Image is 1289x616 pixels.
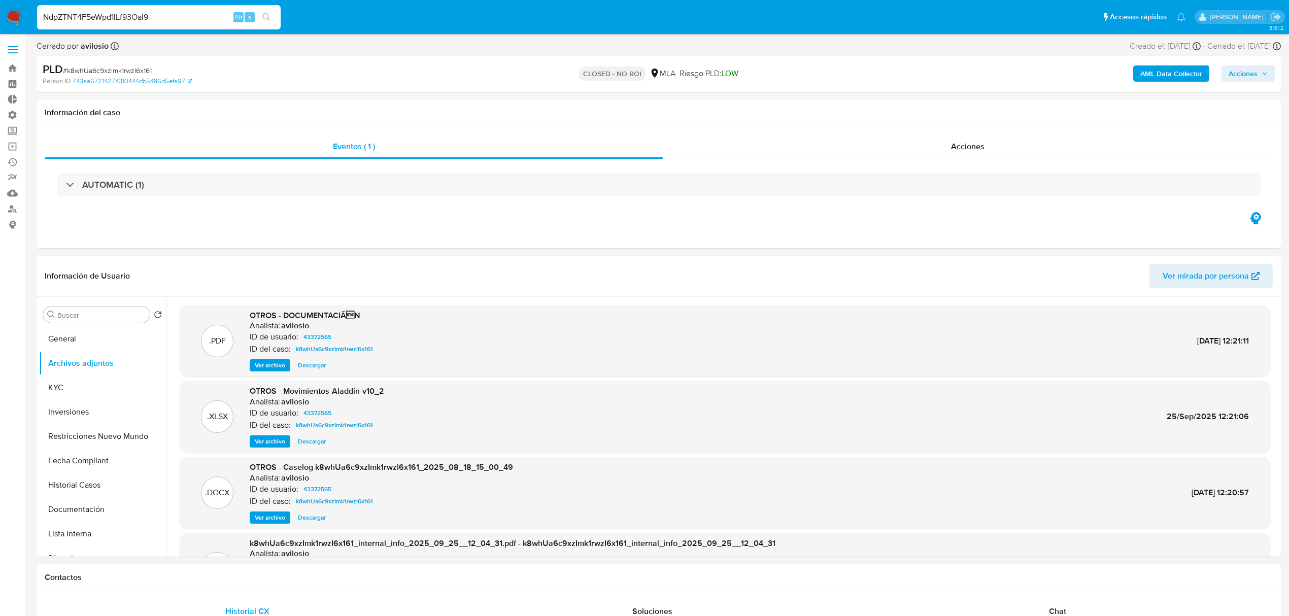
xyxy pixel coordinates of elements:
[296,495,373,507] span: k8whUa6c9xzImk1rwzI6x161
[303,331,331,343] span: 43372565
[333,141,375,152] span: Eventos ( 1 )
[281,473,309,483] h6: avilosio
[250,473,280,483] p: Analista:
[39,546,166,570] button: Direcciones
[154,311,162,322] button: Volver al orden por defecto
[256,10,277,24] button: search-icon
[298,360,326,370] span: Descargar
[299,483,335,495] a: 43372565
[722,67,738,79] span: LOW
[73,77,192,86] a: 743aa67214274310444db5486d5efa97
[250,420,291,430] p: ID del caso:
[250,397,280,407] p: Analista:
[299,331,335,343] a: 43372565
[650,68,675,79] div: MLA
[292,343,377,355] a: k8whUa6c9xzImk1rwzI6x161
[1207,41,1281,52] div: Cerrado el: [DATE]
[298,436,326,447] span: Descargar
[579,66,646,81] p: CLOSED - NO ROI
[680,68,738,79] span: Riesgo PLD:
[250,435,290,448] button: Ver archivo
[1163,264,1249,288] span: Ver mirada por persona
[298,512,326,523] span: Descargar
[250,461,513,473] span: OTROS - Caselog k8whUa6c9xzImk1rwzI6x161_2025_08_18_15_00_49
[303,407,331,419] span: 43372565
[250,310,360,321] span: OTROS - DOCUMENTACIÃN
[1140,65,1202,82] b: AML Data Collector
[250,359,290,371] button: Ver archivo
[250,321,280,331] p: Analista:
[1192,487,1249,498] span: [DATE] 12:20:57
[250,385,384,397] span: OTROS - Movimientos-Aladdin-v10_2
[45,572,1273,583] h1: Contactos
[1229,65,1258,82] span: Acciones
[39,424,166,449] button: Restricciones Nuevo Mundo
[1110,12,1167,22] span: Accesos rápidos
[57,311,146,320] input: Buscar
[43,61,63,77] b: PLD
[39,375,166,400] button: KYC
[39,327,166,351] button: General
[255,512,285,523] span: Ver archivo
[39,522,166,546] button: Lista Interna
[45,271,130,281] h1: Información de Usuario
[281,397,309,407] h6: avilosio
[250,344,291,354] p: ID del caso:
[37,41,109,52] span: Cerrado por
[1271,12,1281,22] a: Salir
[296,419,373,431] span: k8whUa6c9xzImk1rwzI6x161
[234,12,243,22] span: Alt
[250,496,291,506] p: ID del caso:
[63,65,152,76] span: # k8whUa6c9xzImk1rwzI6x161
[209,335,226,347] p: .PDF
[281,549,309,559] h6: avilosio
[1222,65,1275,82] button: Acciones
[250,511,290,524] button: Ver archivo
[39,497,166,522] button: Documentación
[296,343,373,355] span: k8whUa6c9xzImk1rwzI6x161
[250,408,298,418] p: ID de usuario:
[299,407,335,419] a: 43372565
[43,77,71,86] b: Person ID
[39,449,166,473] button: Fecha Compliant
[293,359,331,371] button: Descargar
[303,483,331,495] span: 43372565
[293,435,331,448] button: Descargar
[292,495,377,507] a: k8whUa6c9xzImk1rwzI6x161
[207,411,228,422] p: .XLSX
[39,473,166,497] button: Historial Casos
[205,487,229,498] p: .DOCX
[255,436,285,447] span: Ver archivo
[39,351,166,375] button: Archivos adjuntos
[1210,12,1267,22] p: andres.vilosio@mercadolibre.com
[1177,13,1185,21] a: Notificaciones
[1197,335,1249,347] span: [DATE] 12:21:11
[250,332,298,342] p: ID de usuario:
[1203,41,1205,52] span: -
[1130,41,1201,52] div: Creado el: [DATE]
[39,400,166,424] button: Inversiones
[951,141,985,152] span: Acciones
[248,12,251,22] span: s
[1149,264,1273,288] button: Ver mirada por persona
[82,179,144,190] h3: AUTOMATIC (1)
[293,511,331,524] button: Descargar
[255,360,285,370] span: Ver archivo
[79,40,109,52] b: avilosio
[37,11,281,24] input: Buscar usuario o caso...
[250,549,280,559] p: Analista:
[250,484,298,494] p: ID de usuario:
[1167,410,1249,422] span: 25/Sep/2025 12:21:06
[47,311,55,319] button: Buscar
[250,537,775,549] span: k8whUa6c9xzImk1rwzI6x161_internal_info_2025_09_25__12_04_31.pdf - k8whUa6c9xzImk1rwzI6x161_intern...
[1133,65,1209,82] button: AML Data Collector
[45,108,1273,118] h1: Información del caso
[281,321,309,331] h6: avilosio
[292,419,377,431] a: k8whUa6c9xzImk1rwzI6x161
[57,173,1261,196] div: AUTOMATIC (1)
